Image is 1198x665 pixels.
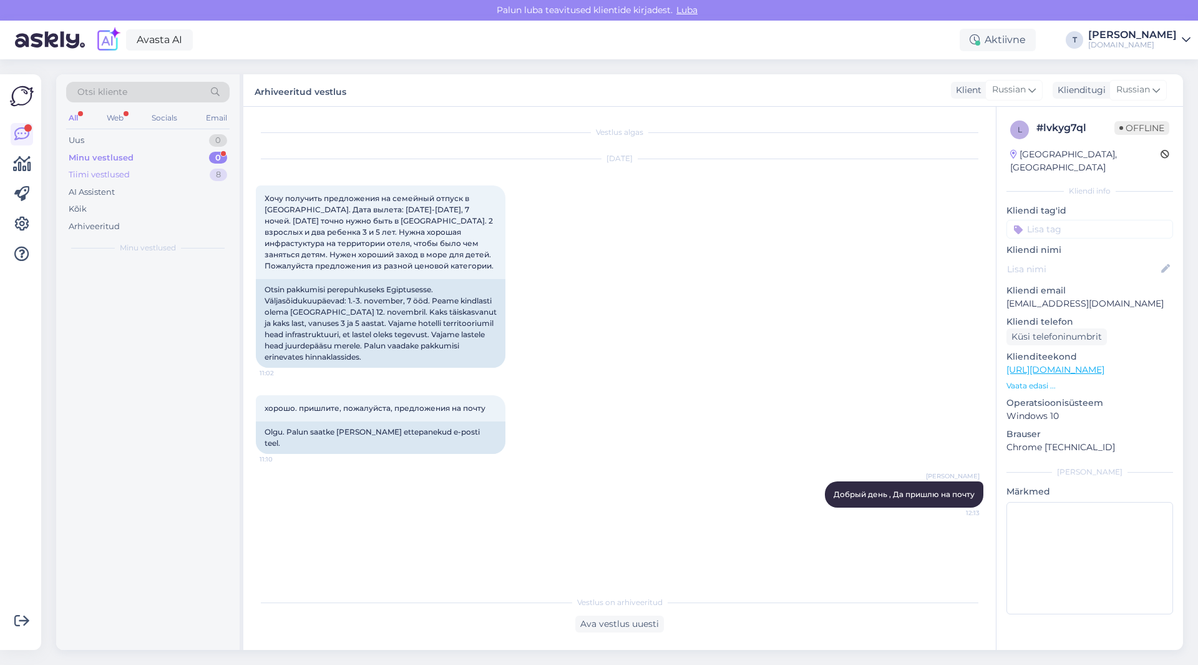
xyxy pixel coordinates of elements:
div: Otsin pakkumisi perepuhkuseks Egiptusesse. Väljasõidukuupäevad: 1.-3. november, 7 ööd. Peame kind... [256,279,505,368]
div: Vestlus algas [256,127,983,138]
div: [GEOGRAPHIC_DATA], [GEOGRAPHIC_DATA] [1010,148,1161,174]
div: [PERSON_NAME] [1006,466,1173,478]
img: Askly Logo [10,84,34,108]
span: Russian [1116,83,1150,97]
a: [URL][DOMAIN_NAME] [1006,364,1104,375]
span: Offline [1114,121,1169,135]
div: Klient [951,84,981,97]
span: 11:02 [260,368,306,378]
span: Otsi kliente [77,86,127,99]
a: Avasta AI [126,29,193,51]
div: Ava vestlus uuesti [575,616,664,633]
p: Windows 10 [1006,410,1173,423]
div: All [66,110,80,126]
div: 0 [209,152,227,164]
div: Olgu. Palun saatke [PERSON_NAME] ettepanekud e-posti teel. [256,421,505,454]
div: # lvkyg7ql [1036,121,1114,135]
div: Web [104,110,126,126]
div: Kliendi info [1006,185,1173,197]
img: explore-ai [95,27,121,53]
div: 0 [209,134,227,147]
span: хорошо. пришлите, пожалуйста, предложения на почту [265,403,485,413]
span: Добрый день , Да пришлю на почту [834,490,975,499]
span: 11:10 [260,455,306,464]
div: AI Assistent [69,186,115,199]
p: Märkmed [1006,485,1173,498]
div: [PERSON_NAME] [1088,30,1177,40]
div: Arhiveeritud [69,220,120,233]
p: [EMAIL_ADDRESS][DOMAIN_NAME] [1006,297,1173,310]
p: Kliendi email [1006,284,1173,297]
div: Socials [149,110,180,126]
div: Uus [69,134,84,147]
div: [DATE] [256,153,983,164]
span: Minu vestlused [120,242,176,254]
input: Lisa nimi [1007,262,1159,276]
div: Klienditugi [1053,84,1106,97]
span: l [1018,125,1022,134]
div: T [1066,31,1083,49]
span: Vestlus on arhiveeritud [577,597,663,608]
p: Operatsioonisüsteem [1006,397,1173,410]
input: Lisa tag [1006,220,1173,239]
div: [DOMAIN_NAME] [1088,40,1177,50]
div: Kõik [69,203,87,215]
div: Minu vestlused [69,152,134,164]
span: Luba [673,4,701,16]
p: Brauser [1006,428,1173,441]
div: Küsi telefoninumbrit [1006,328,1107,345]
div: 8 [210,169,227,181]
div: Email [203,110,230,126]
div: Tiimi vestlused [69,169,130,181]
p: Kliendi nimi [1006,244,1173,257]
p: Chrome [TECHNICAL_ID] [1006,441,1173,454]
span: Russian [992,83,1026,97]
div: Aktiivne [960,29,1036,51]
p: Klienditeekond [1006,350,1173,363]
p: Kliendi tag'id [1006,204,1173,217]
span: Хочу получить предложения на семейный отпуск в [GEOGRAPHIC_DATA]. Дата вылета: [DATE]-[DATE], 7 н... [265,194,495,270]
span: 12:13 [933,508,980,518]
p: Vaata edasi ... [1006,380,1173,392]
a: [PERSON_NAME][DOMAIN_NAME] [1088,30,1191,50]
p: Kliendi telefon [1006,315,1173,328]
label: Arhiveeritud vestlus [255,82,346,99]
span: [PERSON_NAME] [926,471,980,481]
